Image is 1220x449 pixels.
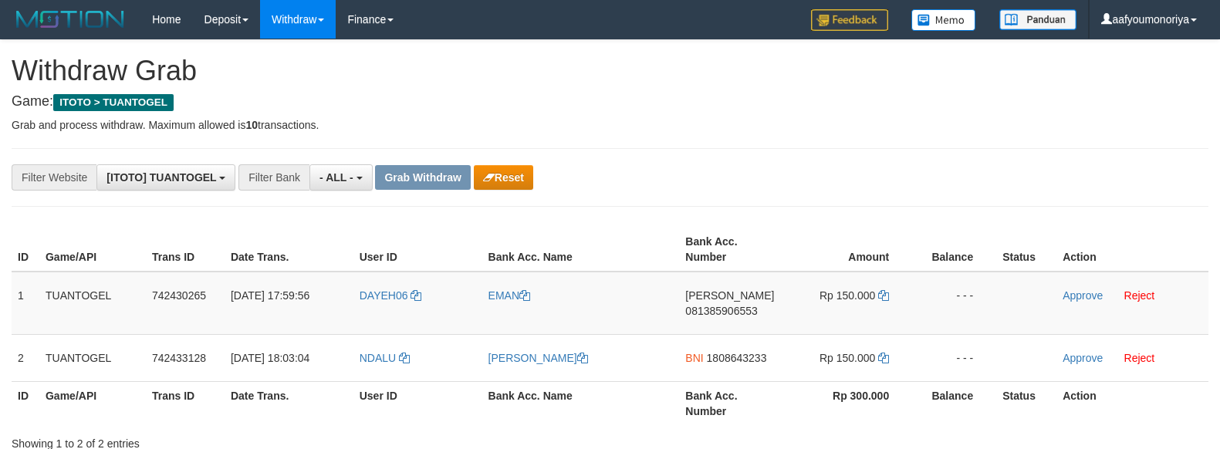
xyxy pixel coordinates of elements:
[679,381,786,425] th: Bank Acc. Number
[820,352,875,364] span: Rp 150.000
[488,289,530,302] a: EMAN
[1056,381,1208,425] th: Action
[685,305,757,317] span: Copy 081385906553 to clipboard
[360,289,408,302] span: DAYEH06
[309,164,372,191] button: - ALL -
[474,165,533,190] button: Reset
[1124,289,1155,302] a: Reject
[911,9,976,31] img: Button%20Memo.svg
[1124,352,1155,364] a: Reject
[786,228,912,272] th: Amount
[811,9,888,31] img: Feedback.jpg
[12,381,39,425] th: ID
[878,289,889,302] a: Copy 150000 to clipboard
[786,381,912,425] th: Rp 300.000
[353,381,482,425] th: User ID
[146,381,225,425] th: Trans ID
[912,228,996,272] th: Balance
[39,272,146,335] td: TUANTOGEL
[1056,228,1208,272] th: Action
[12,8,129,31] img: MOTION_logo.png
[96,164,235,191] button: [ITOTO] TUANTOGEL
[999,9,1076,30] img: panduan.png
[12,228,39,272] th: ID
[912,334,996,381] td: - - -
[106,171,216,184] span: [ITOTO] TUANTOGEL
[707,352,767,364] span: Copy 1808643233 to clipboard
[225,381,353,425] th: Date Trans.
[39,381,146,425] th: Game/API
[319,171,353,184] span: - ALL -
[996,381,1056,425] th: Status
[12,272,39,335] td: 1
[231,289,309,302] span: [DATE] 17:59:56
[12,56,1208,86] h1: Withdraw Grab
[1063,352,1103,364] a: Approve
[482,381,680,425] th: Bank Acc. Name
[360,352,410,364] a: NDALU
[912,272,996,335] td: - - -
[225,228,353,272] th: Date Trans.
[238,164,309,191] div: Filter Bank
[360,352,396,364] span: NDALU
[482,228,680,272] th: Bank Acc. Name
[231,352,309,364] span: [DATE] 18:03:04
[245,119,258,131] strong: 10
[1063,289,1103,302] a: Approve
[353,228,482,272] th: User ID
[375,165,470,190] button: Grab Withdraw
[912,381,996,425] th: Balance
[12,334,39,381] td: 2
[12,164,96,191] div: Filter Website
[488,352,588,364] a: [PERSON_NAME]
[679,228,786,272] th: Bank Acc. Number
[12,94,1208,110] h4: Game:
[152,289,206,302] span: 742430265
[152,352,206,364] span: 742433128
[878,352,889,364] a: Copy 150000 to clipboard
[12,117,1208,133] p: Grab and process withdraw. Maximum allowed is transactions.
[53,94,174,111] span: ITOTO > TUANTOGEL
[39,334,146,381] td: TUANTOGEL
[820,289,875,302] span: Rp 150.000
[685,289,774,302] span: [PERSON_NAME]
[685,352,703,364] span: BNI
[996,228,1056,272] th: Status
[360,289,422,302] a: DAYEH06
[146,228,225,272] th: Trans ID
[39,228,146,272] th: Game/API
